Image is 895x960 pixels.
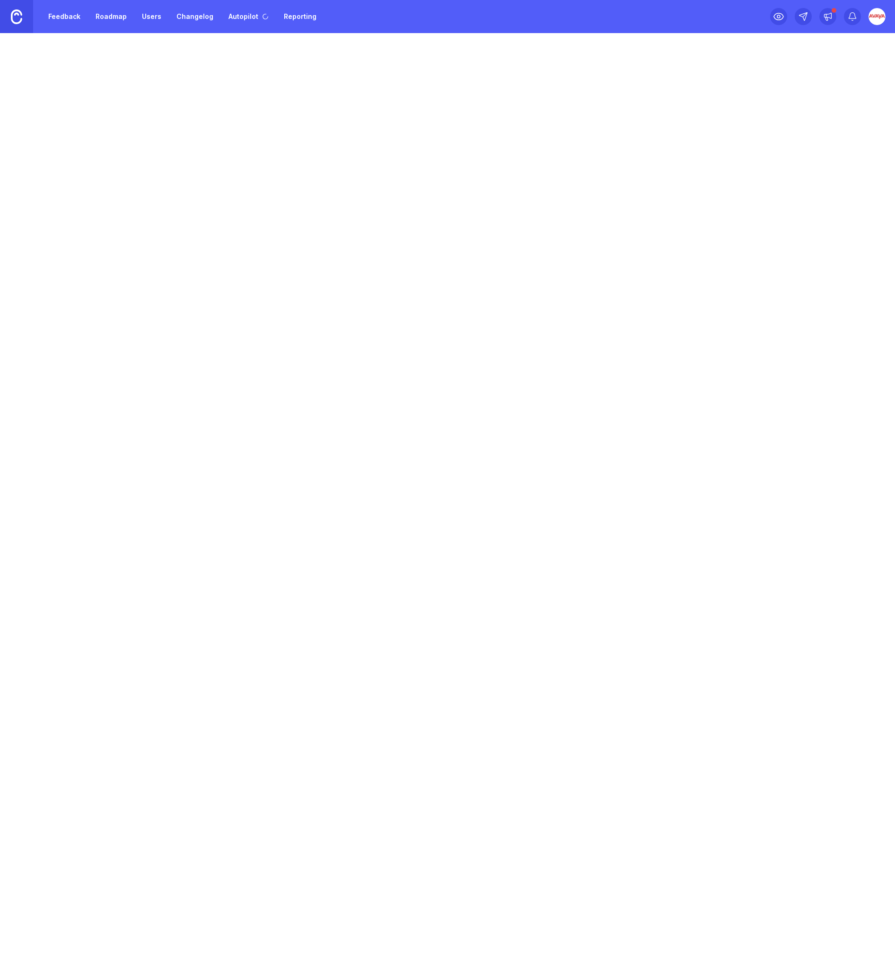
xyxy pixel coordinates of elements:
a: Reporting [278,8,322,25]
a: Autopilot [223,8,274,25]
a: Users [136,8,167,25]
a: Changelog [171,8,219,25]
a: Roadmap [90,8,132,25]
img: Canny Home [11,9,22,24]
a: Feedback [43,8,86,25]
img: Avaya Responses [869,8,886,25]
